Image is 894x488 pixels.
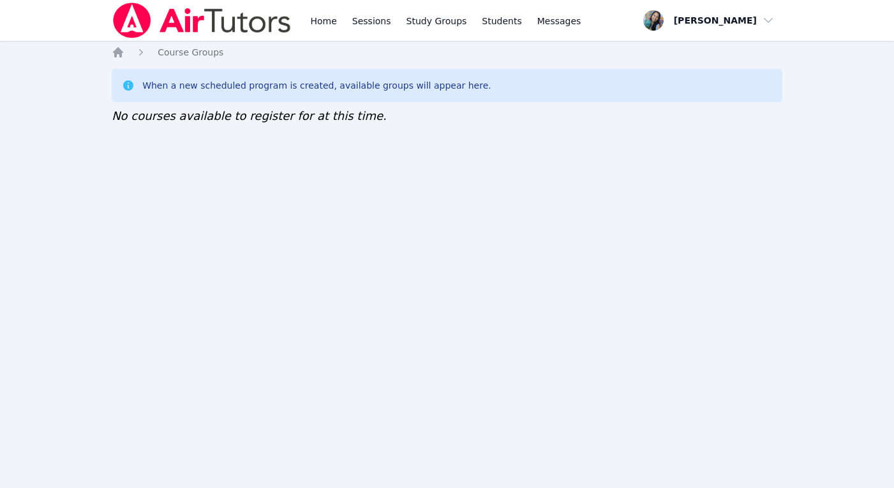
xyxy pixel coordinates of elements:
[112,109,387,122] span: No courses available to register for at this time.
[142,79,491,92] div: When a new scheduled program is created, available groups will appear here.
[112,46,782,59] nav: Breadcrumb
[158,46,223,59] a: Course Groups
[158,47,223,57] span: Course Groups
[112,3,292,38] img: Air Tutors
[537,15,581,27] span: Messages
